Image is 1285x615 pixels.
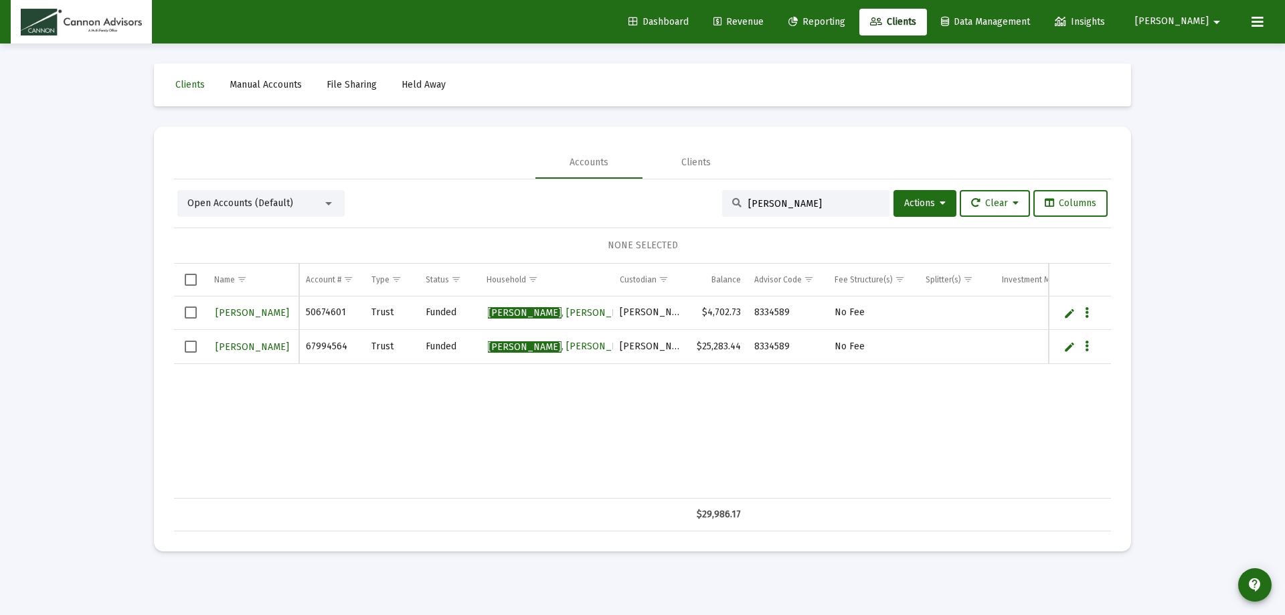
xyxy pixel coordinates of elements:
td: Column Status [419,264,480,296]
button: Clear [960,190,1030,217]
td: Column Name [207,264,299,296]
button: Columns [1033,190,1108,217]
span: Clear [971,197,1019,209]
div: $29,986.17 [696,508,741,521]
td: Column Balance [689,264,748,296]
div: Select row [185,341,197,353]
div: Account # [306,274,341,285]
td: No Fee [828,296,920,330]
span: Insights [1055,16,1105,27]
td: Trust [365,330,419,364]
span: Held Away [402,79,446,90]
mat-icon: contact_support [1247,577,1263,593]
span: Reporting [788,16,845,27]
span: , [PERSON_NAME] [488,307,640,319]
span: Revenue [713,16,764,27]
div: Advisor Code [754,274,802,285]
td: $25,283.44 [689,330,748,364]
a: Edit [1063,341,1076,353]
div: Accounts [570,156,608,169]
div: Funded [426,306,473,319]
td: 67994564 [299,330,365,364]
mat-icon: arrow_drop_down [1209,9,1225,35]
a: [PERSON_NAME], [PERSON_NAME] [487,303,641,323]
td: 8334589 [748,296,828,330]
div: NONE SELECTED [185,239,1100,252]
td: Trust [365,296,419,330]
span: Show filter options for column 'Status' [451,274,461,284]
span: Show filter options for column 'Name' [237,274,247,284]
span: File Sharing [327,79,377,90]
span: Data Management [941,16,1030,27]
td: Column Type [365,264,419,296]
td: Column Account # [299,264,365,296]
span: Show filter options for column 'Fee Structure(s)' [895,274,905,284]
td: 8334589 [748,330,828,364]
span: Manual Accounts [230,79,302,90]
a: Clients [859,9,927,35]
span: Show filter options for column 'Custodian' [659,274,669,284]
td: Column Household [480,264,613,296]
div: Household [487,274,526,285]
div: Data grid [174,264,1111,531]
td: $4,702.73 [689,296,748,330]
a: [PERSON_NAME] [214,337,290,357]
a: Held Away [391,72,456,98]
input: Search [748,198,879,209]
div: Clients [681,156,711,169]
td: Column Splitter(s) [919,264,995,296]
span: , [PERSON_NAME] [488,341,640,352]
span: [PERSON_NAME] [1135,16,1209,27]
div: Type [371,274,390,285]
button: [PERSON_NAME] [1119,8,1241,35]
span: Show filter options for column 'Type' [392,274,402,284]
a: Revenue [703,9,774,35]
a: Edit [1063,307,1076,319]
td: Column Advisor Code [748,264,828,296]
span: Show filter options for column 'Splitter(s)' [963,274,973,284]
span: Dashboard [628,16,689,27]
td: 50674601 [299,296,365,330]
span: [PERSON_NAME] [216,307,289,319]
td: [PERSON_NAME] [613,330,689,364]
td: Column Investment Model [995,264,1096,296]
td: [PERSON_NAME] [613,296,689,330]
span: Show filter options for column 'Advisor Code' [804,274,814,284]
a: Dashboard [618,9,699,35]
div: Funded [426,340,473,353]
div: Fee Structure(s) [835,274,893,285]
span: [PERSON_NAME] [488,341,562,353]
span: Open Accounts (Default) [187,197,293,209]
span: Actions [904,197,946,209]
a: File Sharing [316,72,388,98]
div: Custodian [620,274,657,285]
div: Splitter(s) [926,274,961,285]
a: Clients [165,72,216,98]
div: Balance [711,274,741,285]
div: Select all [185,274,197,286]
a: Data Management [930,9,1041,35]
div: Select row [185,306,197,319]
div: Name [214,274,235,285]
span: Show filter options for column 'Household' [528,274,538,284]
span: Show filter options for column 'Account #' [343,274,353,284]
img: Dashboard [21,9,142,35]
a: [PERSON_NAME], [PERSON_NAME] [487,337,641,357]
td: Column Custodian [613,264,689,296]
a: Reporting [778,9,856,35]
td: Column Fee Structure(s) [828,264,920,296]
span: [PERSON_NAME] [216,341,289,353]
a: [PERSON_NAME] [214,303,290,323]
span: Clients [175,79,205,90]
span: Clients [870,16,916,27]
button: Actions [893,190,956,217]
a: Manual Accounts [219,72,313,98]
div: Investment Model [1002,274,1066,285]
span: [PERSON_NAME] [488,307,562,319]
a: Insights [1044,9,1116,35]
div: Status [426,274,449,285]
td: No Fee [828,330,920,364]
span: Columns [1045,197,1096,209]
